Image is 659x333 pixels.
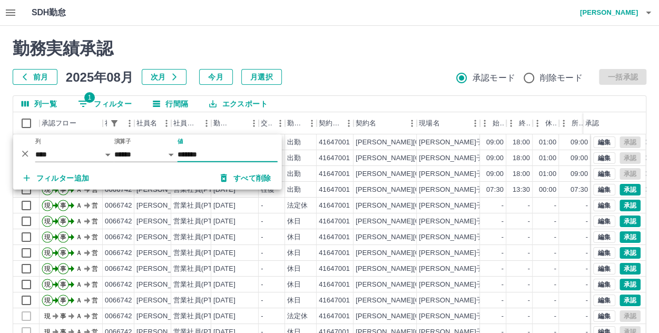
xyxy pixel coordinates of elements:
div: 休日 [287,280,301,290]
div: [PERSON_NAME] [136,296,194,306]
div: - [554,248,556,258]
div: 出勤 [287,138,301,148]
button: フィルター表示 [107,116,122,131]
div: 41647001 [319,232,350,242]
button: 編集 [593,263,615,275]
div: 0066742 [105,280,132,290]
div: - [586,232,588,242]
button: 編集 [593,168,615,180]
button: 編集 [593,136,615,148]
div: [PERSON_NAME][GEOGRAPHIC_DATA] [356,185,486,195]
text: Ａ [76,202,82,209]
div: 41647001 [319,248,350,258]
div: 交通費 [261,112,272,134]
div: [PERSON_NAME]子どもの家 [419,169,511,179]
div: 09:00 [486,169,504,179]
button: メニュー [159,115,174,131]
div: 営業社員(PT契約) [173,264,229,274]
div: 交通費 [259,112,285,134]
button: 承認 [619,231,641,243]
div: [PERSON_NAME] [136,264,194,274]
div: 09:00 [486,138,504,148]
div: 00:00 [539,185,556,195]
div: [PERSON_NAME]子どもの家 [419,280,511,290]
div: 18:00 [513,153,530,163]
text: 営 [92,281,98,288]
div: [PERSON_NAME] [136,280,194,290]
div: [PERSON_NAME]子どもの家 [419,248,511,258]
button: 編集 [593,279,615,290]
button: メニュー [304,115,320,131]
div: - [501,248,504,258]
div: [DATE] [213,217,235,227]
div: [PERSON_NAME] [136,217,194,227]
button: 編集 [593,216,615,227]
div: - [586,201,588,211]
span: 承認モード [473,72,515,84]
div: 勤務日 [211,112,259,134]
div: 01:00 [539,153,556,163]
div: 07:30 [571,185,588,195]
div: 41647001 [319,185,350,195]
div: - [554,232,556,242]
div: 勤務区分 [285,112,317,134]
div: 休日 [287,232,301,242]
div: - [586,280,588,290]
div: [DATE] [213,296,235,306]
h2: 勤務実績承認 [13,38,646,58]
div: 終業 [506,112,533,134]
text: 営 [92,249,98,257]
text: 事 [60,297,66,304]
button: メニュー [272,115,288,131]
button: フィルター追加 [15,169,98,188]
div: - [528,201,530,211]
div: [PERSON_NAME]子どもの家 [419,296,511,306]
div: [PERSON_NAME]子どもの家 [419,201,511,211]
text: 現 [44,297,51,304]
div: - [528,280,530,290]
div: 0066742 [105,201,132,211]
div: - [261,264,263,274]
div: [DATE] [213,185,235,195]
button: フィルター表示 [70,96,140,112]
div: 始業 [480,112,506,134]
text: 事 [60,265,66,272]
button: 編集 [593,247,615,259]
div: 41647001 [319,311,350,321]
button: 今月 [199,69,233,85]
div: [PERSON_NAME]子どもの家 [419,185,511,195]
div: 0066742 [105,185,132,195]
text: 現 [44,281,51,288]
button: ソート [231,116,246,131]
div: 承認フロー [42,112,76,134]
button: エクスポート [201,96,276,112]
div: 41647001 [319,217,350,227]
div: 社員番号 [103,112,134,134]
div: [PERSON_NAME]子どもの家 [419,153,511,163]
text: 営 [92,202,98,209]
div: 契約名 [356,112,376,134]
button: メニュー [341,115,357,131]
button: 承認 [619,295,641,306]
label: 演算子 [114,138,131,145]
button: 編集 [593,231,615,243]
div: 契約コード [319,112,341,134]
button: 承認 [619,263,641,275]
button: 行間隔 [144,96,196,112]
div: [PERSON_NAME][GEOGRAPHIC_DATA] [356,296,486,306]
div: - [501,217,504,227]
button: 前月 [13,69,57,85]
div: [PERSON_NAME] [136,311,194,321]
div: - [586,248,588,258]
div: - [501,201,504,211]
div: 承認 [583,112,638,134]
text: Ａ [76,281,82,288]
div: - [261,217,263,227]
div: - [261,296,263,306]
text: 現 [44,233,51,241]
div: - [586,264,588,274]
div: [PERSON_NAME][GEOGRAPHIC_DATA] [356,248,486,258]
text: 現 [44,312,51,320]
div: 18:00 [513,138,530,148]
div: 09:00 [571,138,588,148]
